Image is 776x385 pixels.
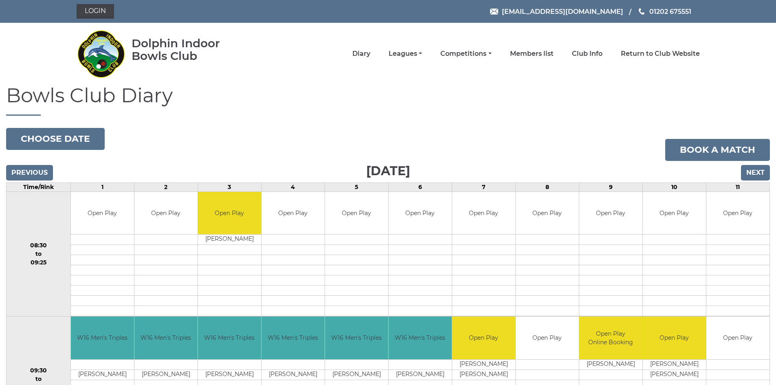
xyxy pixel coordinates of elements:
td: [PERSON_NAME] [262,370,325,380]
td: [PERSON_NAME] [71,370,134,380]
td: [PERSON_NAME] [452,359,515,370]
td: Open Play [643,192,706,235]
td: 7 [452,183,515,191]
td: Open Play [452,192,515,235]
td: 4 [261,183,325,191]
td: 11 [706,183,769,191]
button: Choose date [6,128,105,150]
td: W16 Men's Triples [262,317,325,359]
a: Competitions [440,49,491,58]
td: Time/Rink [7,183,71,191]
td: Open Play [389,192,452,235]
a: Diary [352,49,370,58]
td: Open Play [643,317,706,359]
input: Previous [6,165,53,180]
a: Book a match [665,139,770,161]
span: [EMAIL_ADDRESS][DOMAIN_NAME] [502,7,623,15]
td: 10 [642,183,706,191]
td: 08:30 to 09:25 [7,191,71,317]
a: Email [EMAIL_ADDRESS][DOMAIN_NAME] [490,7,623,17]
td: Open Play [706,317,769,359]
td: W16 Men's Triples [134,317,198,359]
td: Open Play [706,192,769,235]
img: Phone us [639,8,644,15]
a: Leagues [389,49,422,58]
a: Phone us 01202 675551 [638,7,691,17]
td: Open Play [516,317,579,359]
td: [PERSON_NAME] [643,359,706,370]
td: 1 [70,183,134,191]
td: W16 Men's Triples [198,317,261,359]
td: [PERSON_NAME] [389,370,452,380]
td: [PERSON_NAME] [198,235,261,245]
td: [PERSON_NAME] [579,359,642,370]
td: Open Play [134,192,198,235]
td: [PERSON_NAME] [198,370,261,380]
td: [PERSON_NAME] [134,370,198,380]
td: [PERSON_NAME] [643,370,706,380]
td: Open Play [452,317,515,359]
td: 3 [198,183,261,191]
a: Return to Club Website [621,49,700,58]
h1: Bowls Club Diary [6,85,770,116]
div: Dolphin Indoor Bowls Club [132,37,246,62]
td: Open Play [579,192,642,235]
td: Open Play [325,192,388,235]
img: Email [490,9,498,15]
td: [PERSON_NAME] [452,370,515,380]
td: W16 Men's Triples [325,317,388,359]
td: [PERSON_NAME] [325,370,388,380]
td: 8 [515,183,579,191]
img: Dolphin Indoor Bowls Club [77,25,125,82]
input: Next [741,165,770,180]
a: Login [77,4,114,19]
td: 2 [134,183,198,191]
td: Open Play [262,192,325,235]
td: W16 Men's Triples [389,317,452,359]
td: 6 [388,183,452,191]
td: Open Play [71,192,134,235]
td: Open Play [198,192,261,235]
td: Open Play Online Booking [579,317,642,359]
td: 5 [325,183,388,191]
span: 01202 675551 [649,7,691,15]
a: Club Info [572,49,602,58]
td: W16 Men's Triples [71,317,134,359]
td: 9 [579,183,642,191]
a: Members list [510,49,554,58]
td: Open Play [516,192,579,235]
